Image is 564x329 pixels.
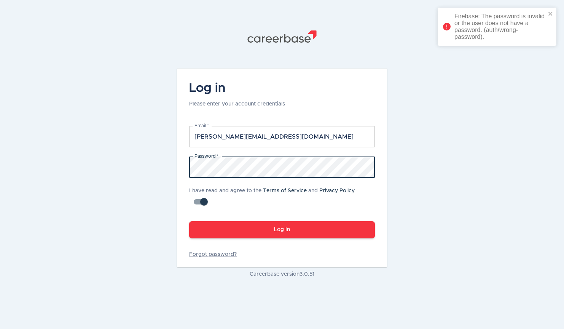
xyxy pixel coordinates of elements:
a: Forgot password? [189,251,375,258]
button: close [548,11,553,18]
a: Terms of Service [263,188,307,193]
label: Email [194,123,209,129]
p: I have read and agree to the and [189,187,375,195]
keeper-lock: Open Keeper Popup [360,163,370,172]
a: Privacy Policy [319,188,355,193]
h4: Log in [189,81,285,96]
p: Please enter your account credentials [189,100,285,108]
p: Careerbase version 3.0.51 [177,270,387,278]
button: Log In [189,221,375,238]
div: Firebase: The password is invalid or the user does not have a password. (auth/wrong-password). [454,13,546,40]
label: Password [194,153,218,160]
